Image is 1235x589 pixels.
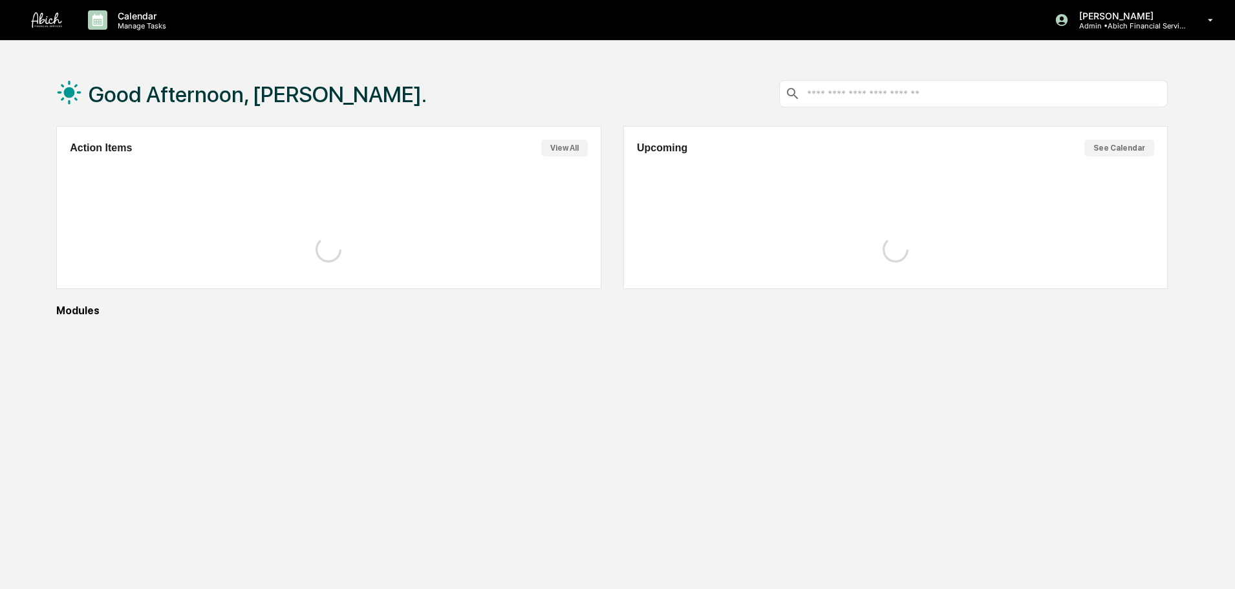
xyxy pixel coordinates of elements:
h2: Action Items [70,142,132,154]
h2: Upcoming [637,142,687,154]
div: Modules [56,305,1168,317]
h1: Good Afternoon, [PERSON_NAME]. [89,81,427,107]
img: logo [31,12,62,28]
p: [PERSON_NAME] [1069,10,1189,21]
p: Admin • Abich Financial Services [1069,21,1189,30]
p: Calendar [107,10,173,21]
button: View All [541,140,588,156]
button: See Calendar [1084,140,1154,156]
p: Manage Tasks [107,21,173,30]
